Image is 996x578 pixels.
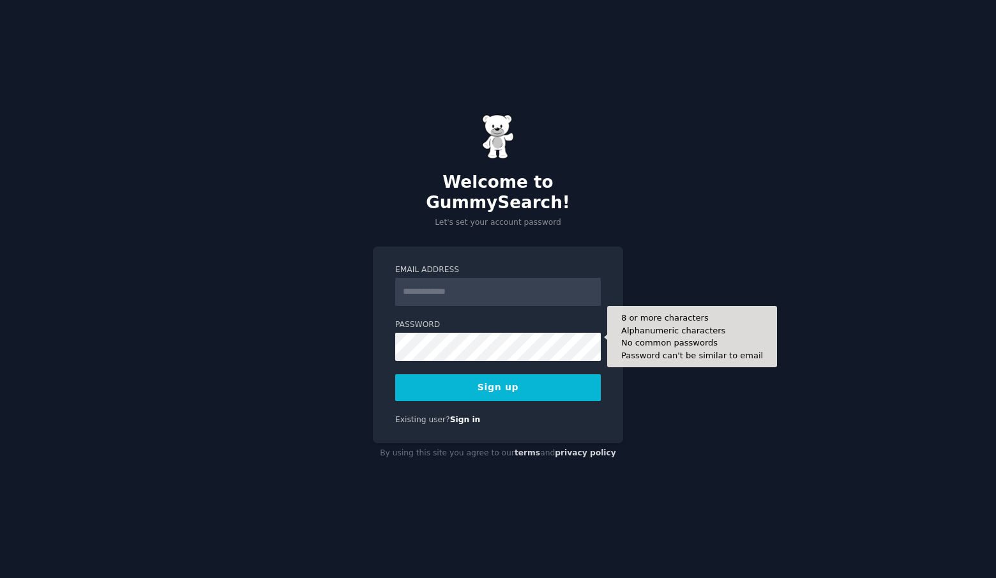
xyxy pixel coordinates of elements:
[373,443,623,464] div: By using this site you agree to our and
[395,415,450,424] span: Existing user?
[450,415,481,424] a: Sign in
[515,448,540,457] a: terms
[555,448,616,457] a: privacy policy
[482,114,514,159] img: Gummy Bear
[373,217,623,229] p: Let's set your account password
[395,374,601,401] button: Sign up
[373,172,623,213] h2: Welcome to GummySearch!
[395,319,601,331] label: Password
[395,264,601,276] label: Email Address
